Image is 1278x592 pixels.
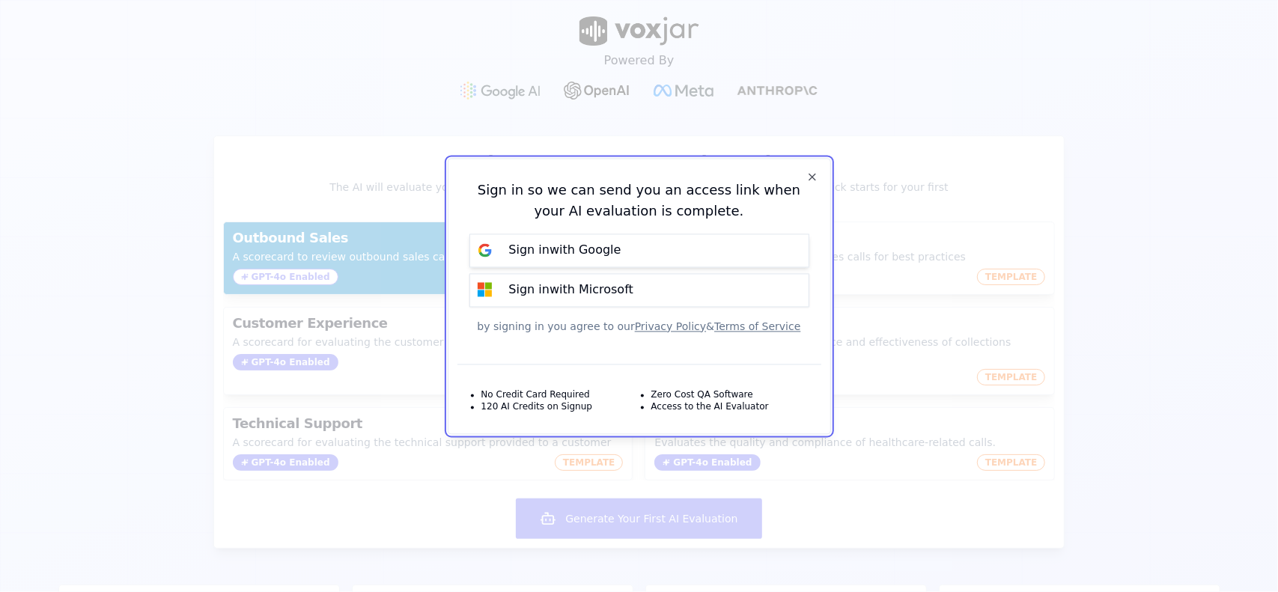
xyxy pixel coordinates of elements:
p: Sign in with Microsoft [509,281,633,299]
li: Access to the AI Evaluator [651,400,769,412]
button: Sign inwith Microsoft [469,273,809,307]
button: Terms of Service [714,319,800,334]
div: Sign in so we can send you an access link when your AI evaluation is complete. [469,180,809,222]
li: No Credit Card Required [481,388,590,400]
li: 120 AI Credits on Signup [481,400,593,412]
button: Privacy Policy [635,319,706,334]
li: Zero Cost QA Software [651,388,753,400]
img: microsoft Sign in button [470,275,500,305]
div: by signing in you agree to our & [469,319,809,334]
button: Sign inwith Google [469,234,809,267]
p: Sign in with Google [509,242,621,260]
img: google Sign in button [470,236,500,266]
